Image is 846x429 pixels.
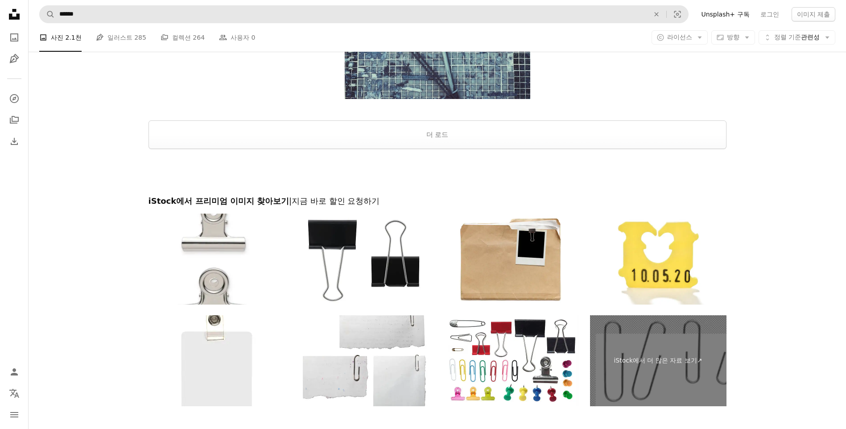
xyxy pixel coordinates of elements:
a: 일러스트 [5,50,23,68]
span: 방향 [727,33,739,41]
a: iStock에서 더 많은 자료 보기↗ [590,315,726,406]
button: 방향 [711,30,755,45]
form: 사이트 전체에서 이미지 찾기 [39,5,689,23]
a: 로그인 [755,7,784,21]
button: 언어 [5,384,23,402]
a: 홈 — Unsplash [5,5,23,25]
h2: iStock에서 프리미엄 이미지 찾아보기 [149,196,726,206]
span: 관련성 [774,33,820,42]
button: 정렬 기준관련성 [759,30,835,45]
img: 금속 클립 [149,214,285,305]
span: 라이선스 [667,33,692,41]
a: 로그인 / 가입 [5,363,23,381]
a: 사진 [5,29,23,46]
span: | 지금 바로 할인 요청하기 [289,196,380,206]
a: 컬렉션 [5,111,23,129]
a: 사용자 0 [219,23,255,52]
button: 시각적 검색 [667,6,688,23]
span: 285 [134,33,146,42]
button: 메뉴 [5,406,23,424]
button: 라이선스 [652,30,708,45]
button: 삭제 [647,6,666,23]
a: 다운로드 내역 [5,132,23,150]
img: Old Manila Folder [443,214,579,305]
span: 264 [193,33,205,42]
img: 비닐 빵 가방 클립에 비닐 봉투를 닫고 판매 된 빵에 대 한 만료 날짜 [590,214,726,305]
button: 더 로드 [149,120,726,149]
a: 컬렉션 264 [161,23,205,52]
a: 탐색 [5,90,23,107]
button: 이미지 제출 [792,7,835,21]
button: Unsplash 검색 [40,6,55,23]
img: 블랙 바인더 클립 (경로) [296,214,432,305]
a: Unsplash+ 구독 [696,7,755,21]
a: 일러스트 285 [96,23,146,52]
img: 종이 클립이 있는 재사용된 메모 메모 용지 [296,315,432,406]
span: 0 [252,33,256,42]
span: 정렬 기준 [774,33,801,41]
img: 컬레션 종이 클립 [443,315,579,406]
img: 직원 ID 배지 흰색 배경의 [149,315,285,406]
